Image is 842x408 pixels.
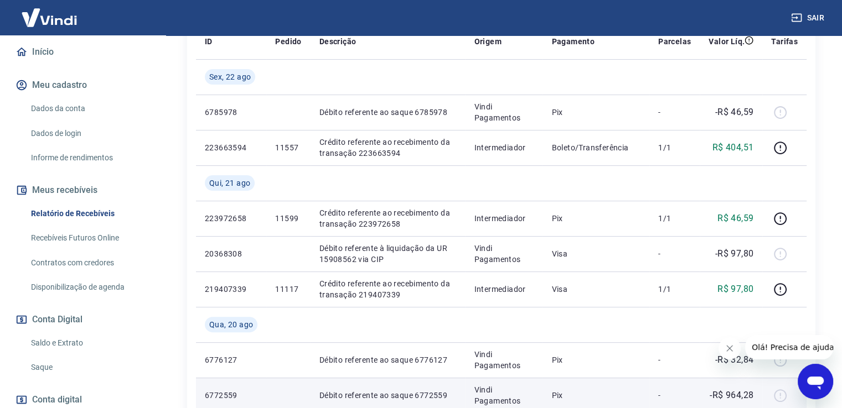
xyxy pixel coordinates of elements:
a: Contratos com credores [27,252,152,274]
p: Vindi Pagamentos [474,101,534,123]
span: Olá! Precisa de ajuda? [7,8,93,17]
button: Sair [789,8,829,28]
p: 1/1 [658,284,691,295]
p: Pix [551,213,640,224]
p: Visa [551,248,640,259]
p: Débito referente ao saque 6785978 [319,107,457,118]
a: Informe de rendimentos [27,147,152,169]
p: Pagamento [551,36,595,47]
iframe: Fechar mensagem [719,337,741,359]
a: Recebíveis Futuros Online [27,227,152,249]
p: -R$ 964,28 [710,389,753,402]
p: 11117 [275,284,301,295]
p: Débito referente ao saque 6772559 [319,390,457,401]
p: Débito referente à liquidação da UR 15908562 via CIP [319,243,457,265]
p: 11599 [275,213,301,224]
p: - [658,354,691,365]
p: Visa [551,284,640,295]
p: Intermediador [474,213,534,224]
p: 1/1 [658,142,691,153]
p: Parcelas [658,36,691,47]
p: Crédito referente ao recebimento da transação 219407339 [319,278,457,300]
iframe: Botão para abrir a janela de mensagens [798,364,833,399]
p: Pix [551,107,640,118]
iframe: Mensagem da empresa [745,335,833,359]
p: Pedido [275,36,301,47]
p: - [658,107,691,118]
a: Relatório de Recebíveis [27,202,152,225]
p: -R$ 32,84 [715,353,754,367]
p: 223972658 [205,213,257,224]
p: 6785978 [205,107,257,118]
button: Meu cadastro [13,73,152,97]
img: Vindi [13,1,85,34]
p: 1/1 [658,213,691,224]
a: Saque [27,356,152,379]
p: Vindi Pagamentos [474,243,534,265]
a: Saldo e Extrato [27,332,152,354]
a: Disponibilização de agenda [27,276,152,299]
p: - [658,248,691,259]
span: Qua, 20 ago [209,319,253,330]
p: Pix [551,390,640,401]
p: 223663594 [205,142,257,153]
p: 6772559 [205,390,257,401]
p: Crédito referente ao recebimento da transação 223663594 [319,137,457,159]
p: R$ 46,59 [717,212,753,225]
a: Dados de login [27,122,152,145]
p: 11557 [275,142,301,153]
p: Tarifas [771,36,798,47]
p: - [658,390,691,401]
p: ID [205,36,213,47]
p: 6776127 [205,354,257,365]
p: Intermediador [474,142,534,153]
p: -R$ 46,59 [715,106,754,119]
p: Crédito referente ao recebimento da transação 223972658 [319,207,457,229]
span: Conta digital [32,392,82,407]
p: Débito referente ao saque 6776127 [319,354,457,365]
button: Conta Digital [13,307,152,332]
p: 219407339 [205,284,257,295]
span: Sex, 22 ago [209,71,251,82]
p: Descrição [319,36,357,47]
p: -R$ 97,80 [715,247,754,260]
span: Qui, 21 ago [209,177,250,189]
p: R$ 404,51 [712,141,754,154]
a: Dados da conta [27,97,152,120]
p: Boleto/Transferência [551,142,640,153]
p: Valor Líq. [709,36,745,47]
button: Meus recebíveis [13,178,152,202]
a: Início [13,40,152,64]
p: Origem [474,36,501,47]
p: Vindi Pagamentos [474,384,534,406]
p: 20368308 [205,248,257,259]
p: Intermediador [474,284,534,295]
p: R$ 97,80 [717,283,753,296]
p: Vindi Pagamentos [474,349,534,371]
p: Pix [551,354,640,365]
